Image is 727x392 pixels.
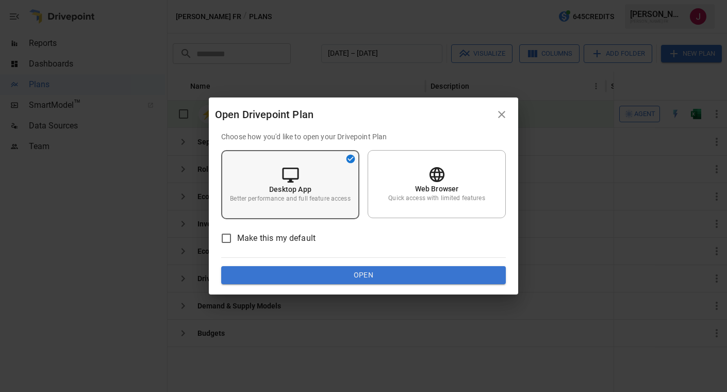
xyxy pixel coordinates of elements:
[230,194,350,203] p: Better performance and full feature access
[221,266,506,285] button: Open
[237,232,316,244] span: Make this my default
[388,194,485,203] p: Quick access with limited features
[215,106,491,123] div: Open Drivepoint Plan
[221,132,506,142] p: Choose how you'd like to open your Drivepoint Plan
[415,184,459,194] p: Web Browser
[269,184,311,194] p: Desktop App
